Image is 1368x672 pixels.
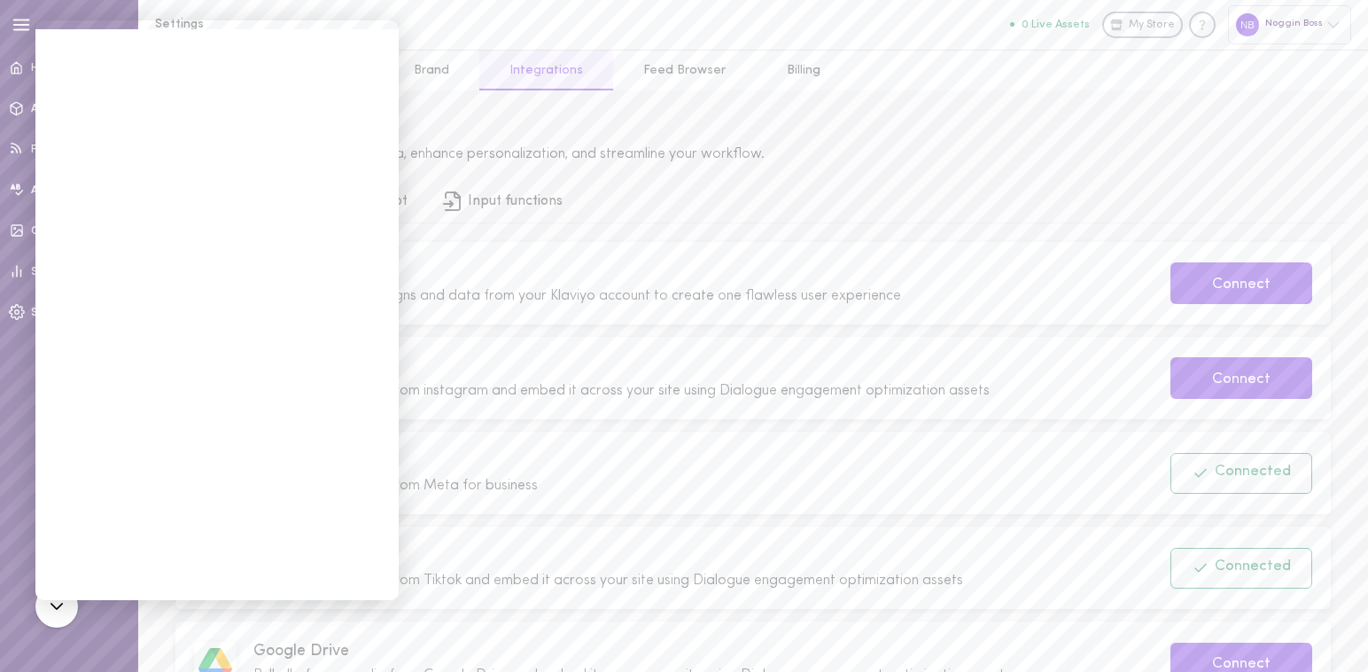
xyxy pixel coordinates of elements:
span: Klaviyo [253,261,1145,283]
a: My Store [1102,12,1183,38]
span: Pull all of your media from instagram and embed it across your site using Dialogue engagement opt... [253,384,990,398]
button: Connect [1170,262,1312,304]
span: Pull segments, campaigns and data from your Klaviyo account to create one flawless user experience [253,289,901,303]
button: Connected [1170,548,1312,589]
span: Pull all of your media from Tiktok and embed it across your site using Dialogue engagement optimi... [253,574,963,588]
a: Brand [384,51,479,90]
span: Meta for business [253,450,1145,473]
button: Connect [1170,357,1312,399]
span: Google Drive [253,640,1145,662]
button: Connected [1170,453,1312,494]
div: Integration Library [157,109,1349,137]
h1: Settings [155,18,447,31]
button: 0 Live Assets [1010,19,1090,30]
a: Feed Browser [613,51,756,90]
span: Tiktok [253,545,1145,567]
div: Noggin Boss [1228,5,1351,43]
span: My Store [1129,18,1175,34]
a: Integrations [479,51,613,90]
a: 0 Live Assets [1010,19,1102,31]
a: Input functions [425,184,580,223]
div: Knowledge center [1189,12,1216,38]
div: Connect third-party apps to sync data, enhance personalization, and streamline your workflow. [157,144,1349,166]
a: Billing [757,51,851,90]
span: Instagram [253,356,1145,378]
